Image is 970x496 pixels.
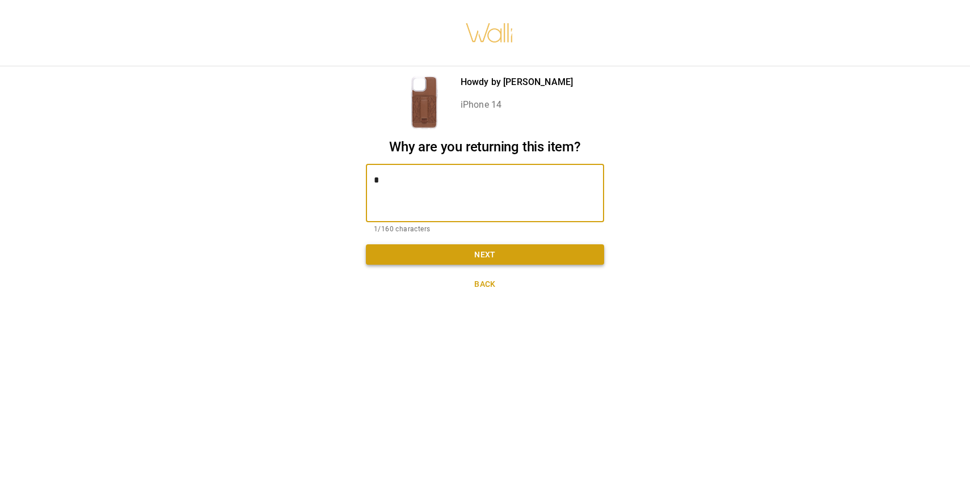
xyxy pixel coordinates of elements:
[461,75,573,89] p: Howdy by [PERSON_NAME]
[366,139,604,155] h2: Why are you returning this item?
[374,224,596,235] p: 1/160 characters
[465,9,514,57] img: walli-inc.myshopify.com
[366,274,604,295] button: Back
[461,98,573,112] p: iPhone 14
[366,244,604,265] button: Next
